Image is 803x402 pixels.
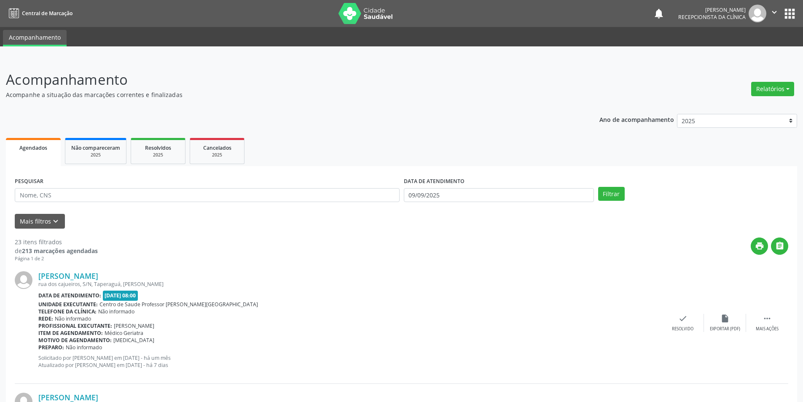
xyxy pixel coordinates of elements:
[755,241,764,251] i: print
[720,314,730,323] i: insert_drive_file
[203,144,231,151] span: Cancelados
[756,326,779,332] div: Mais ações
[38,354,662,369] p: Solicitado por [PERSON_NAME] em [DATE] - há um mês Atualizado por [PERSON_NAME] em [DATE] - há 7 ...
[15,188,400,202] input: Nome, CNS
[19,144,47,151] span: Agendados
[38,308,97,315] b: Telefone da clínica:
[15,237,98,246] div: 23 itens filtrados
[113,337,154,344] span: [MEDICAL_DATA]
[770,8,779,17] i: 
[103,291,138,300] span: [DATE] 08:00
[404,175,465,188] label: DATA DE ATENDIMENTO
[15,214,65,229] button: Mais filtroskeyboard_arrow_down
[38,301,98,308] b: Unidade executante:
[749,5,766,22] img: img
[99,301,258,308] span: Centro de Saude Professor [PERSON_NAME][GEOGRAPHIC_DATA]
[782,6,797,21] button: apps
[38,281,662,288] div: rua dos cajueiros, S/N, Taperaguá, [PERSON_NAME]
[71,152,120,158] div: 2025
[66,344,102,351] span: Não informado
[55,315,91,322] span: Não informado
[22,247,98,255] strong: 213 marcações agendadas
[38,329,103,337] b: Item de agendamento:
[145,144,171,151] span: Resolvidos
[105,329,143,337] span: Médico Geriatra
[6,6,73,20] a: Central de Marcação
[38,315,53,322] b: Rede:
[38,337,112,344] b: Motivo de agendamento:
[653,8,665,19] button: notifications
[771,237,788,255] button: 
[6,69,560,90] p: Acompanhamento
[710,326,740,332] div: Exportar (PDF)
[196,152,238,158] div: 2025
[751,82,794,96] button: Relatórios
[6,90,560,99] p: Acompanhe a situação das marcações correntes e finalizadas
[22,10,73,17] span: Central de Marcação
[678,314,688,323] i: check
[15,255,98,262] div: Página 1 de 2
[98,308,134,315] span: Não informado
[598,187,625,201] button: Filtrar
[763,314,772,323] i: 
[751,237,768,255] button: print
[599,114,674,124] p: Ano de acompanhamento
[3,30,67,46] a: Acompanhamento
[775,241,784,251] i: 
[137,152,179,158] div: 2025
[38,344,64,351] b: Preparo:
[15,271,32,289] img: img
[38,292,101,299] b: Data de atendimento:
[678,6,746,13] div: [PERSON_NAME]
[38,271,98,281] a: [PERSON_NAME]
[404,188,594,202] input: Selecione um intervalo
[15,175,43,188] label: PESQUISAR
[114,322,154,329] span: [PERSON_NAME]
[71,144,120,151] span: Não compareceram
[678,13,746,21] span: Recepcionista da clínica
[38,393,98,402] a: [PERSON_NAME]
[766,5,782,22] button: 
[15,246,98,255] div: de
[38,322,112,329] b: Profissional executante:
[672,326,693,332] div: Resolvido
[51,217,60,226] i: keyboard_arrow_down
